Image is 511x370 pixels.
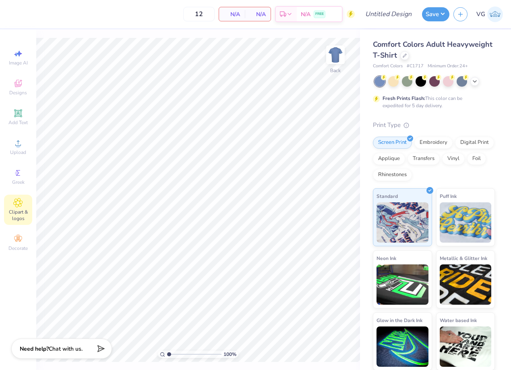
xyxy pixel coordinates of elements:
div: Rhinestones [373,169,412,181]
span: Add Text [8,119,28,126]
img: Metallic & Glitter Ink [440,264,492,305]
button: Save [422,7,449,21]
span: N/A [224,10,240,19]
span: Metallic & Glitter Ink [440,254,487,262]
img: Valerie Gavioli [487,6,503,22]
img: Back [327,47,343,63]
a: VG [476,6,503,22]
span: Image AI [9,60,28,66]
strong: Fresh Prints Flash: [383,95,425,102]
span: Neon Ink [377,254,396,262]
span: Decorate [8,245,28,252]
span: Designs [9,89,27,96]
span: Puff Ink [440,192,457,200]
div: Transfers [408,153,440,165]
div: Embroidery [414,137,453,149]
span: Standard [377,192,398,200]
div: Print Type [373,121,495,130]
span: Comfort Colors [373,63,403,70]
input: – – [183,7,215,21]
span: Upload [10,149,26,156]
span: Clipart & logos [4,209,32,222]
img: Puff Ink [440,202,492,243]
div: Screen Print [373,137,412,149]
span: Glow in the Dark Ink [377,316,422,324]
span: Minimum Order: 24 + [428,63,468,70]
img: Water based Ink [440,326,492,367]
span: Chat with us. [49,345,83,353]
span: # C1717 [407,63,424,70]
div: Back [330,67,341,74]
span: VG [476,10,485,19]
div: Digital Print [455,137,494,149]
span: FREE [315,11,324,17]
img: Standard [377,202,428,243]
span: Water based Ink [440,316,477,324]
span: N/A [250,10,266,19]
div: This color can be expedited for 5 day delivery. [383,95,482,109]
span: Comfort Colors Adult Heavyweight T-Shirt [373,39,492,60]
div: Foil [467,153,486,165]
span: 100 % [223,351,236,358]
div: Applique [373,153,405,165]
strong: Need help? [20,345,49,353]
img: Neon Ink [377,264,428,305]
div: Vinyl [442,153,465,165]
img: Glow in the Dark Ink [377,326,428,367]
span: N/A [301,10,310,19]
input: Untitled Design [359,6,418,22]
span: Greek [12,179,25,185]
